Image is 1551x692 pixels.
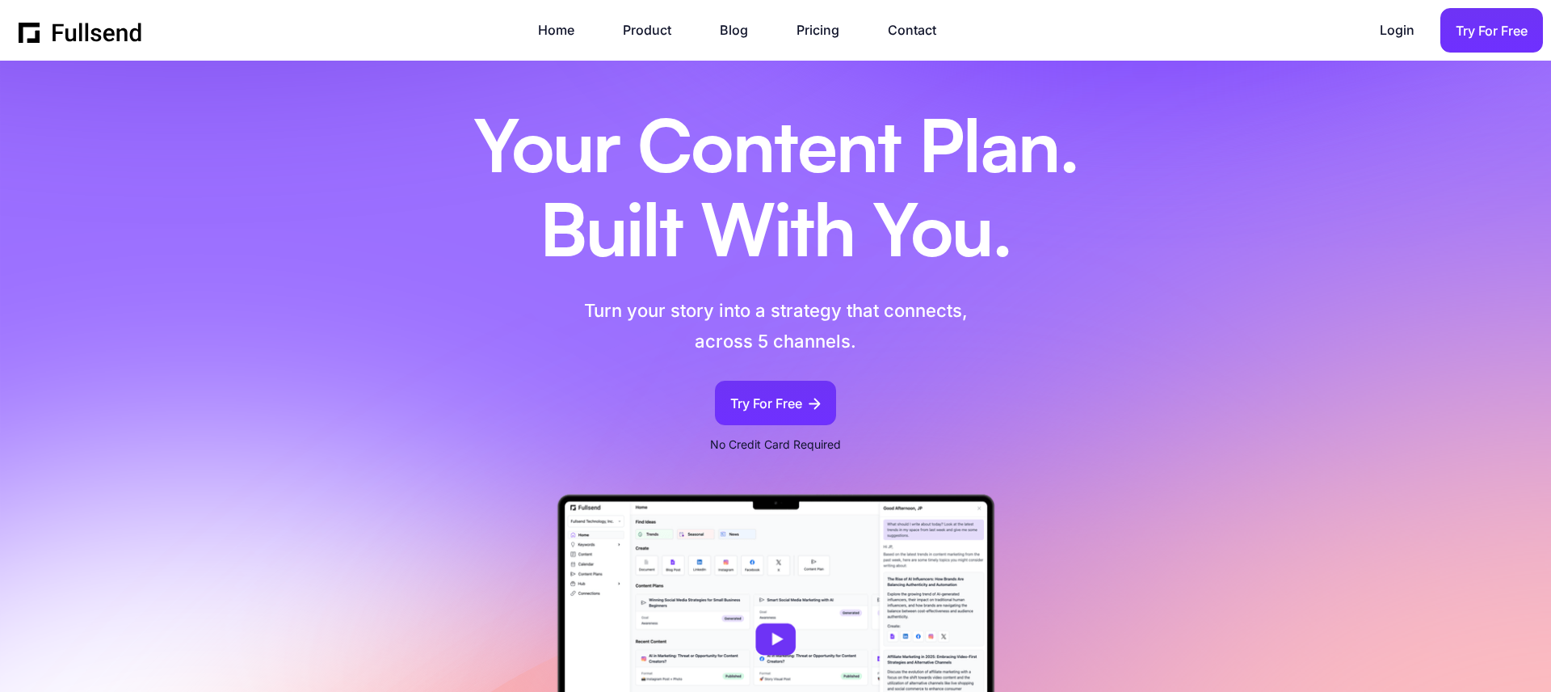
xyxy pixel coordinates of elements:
p: No Credit Card Required [710,435,841,454]
a: Pricing [797,19,855,41]
div: Try For Free [1456,20,1528,42]
a: Contact [888,19,952,41]
p: Turn your story into a strategy that connects, across 5 channels. [512,296,1040,357]
a: Blog [720,19,764,41]
a: Try For Free [715,381,836,425]
a: Home [538,19,591,41]
div: Try For Free [730,393,802,415]
a: Try For Free [1440,8,1543,53]
a: home [19,19,143,43]
a: Product [623,19,687,41]
a: Login [1380,19,1431,41]
h1: Your Content Plan. Built With You. [432,109,1119,276]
